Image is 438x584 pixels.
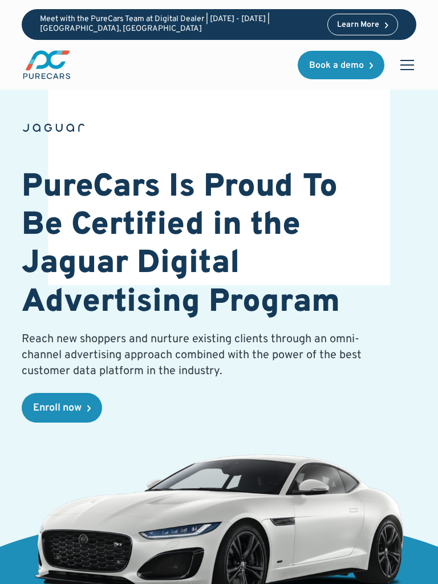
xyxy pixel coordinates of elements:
p: Meet with the PureCars Team at Digital Dealer | [DATE] - [DATE] | [GEOGRAPHIC_DATA], [GEOGRAPHIC_... [40,15,318,34]
a: main [22,49,72,80]
a: Book a demo [298,51,384,79]
div: Book a demo [309,61,364,70]
img: purecars logo [22,49,72,80]
a: Enroll now [22,393,102,423]
div: Enroll now [33,403,82,413]
h1: PureCars Is Proud To Be Certified in the Jaguar Digital Advertising Program [22,169,368,322]
p: Reach new shoppers and nurture existing clients through an omni-channel advertising approach comb... [22,331,368,379]
div: menu [394,51,416,79]
div: Learn More [337,21,379,29]
a: Learn More [327,14,398,35]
